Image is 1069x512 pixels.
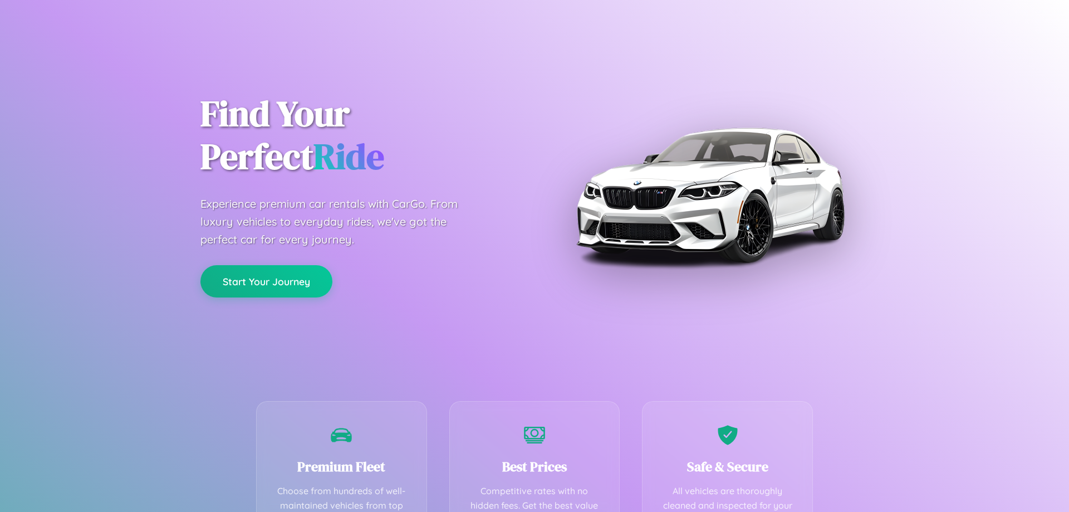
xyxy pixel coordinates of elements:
[313,132,384,181] span: Ride
[659,457,796,476] h3: Safe & Secure
[200,265,332,298] button: Start Your Journey
[571,56,849,334] img: Premium BMW car rental vehicle
[200,195,479,248] p: Experience premium car rentals with CarGo. From luxury vehicles to everyday rides, we've got the ...
[200,92,518,178] h1: Find Your Perfect
[273,457,410,476] h3: Premium Fleet
[467,457,603,476] h3: Best Prices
